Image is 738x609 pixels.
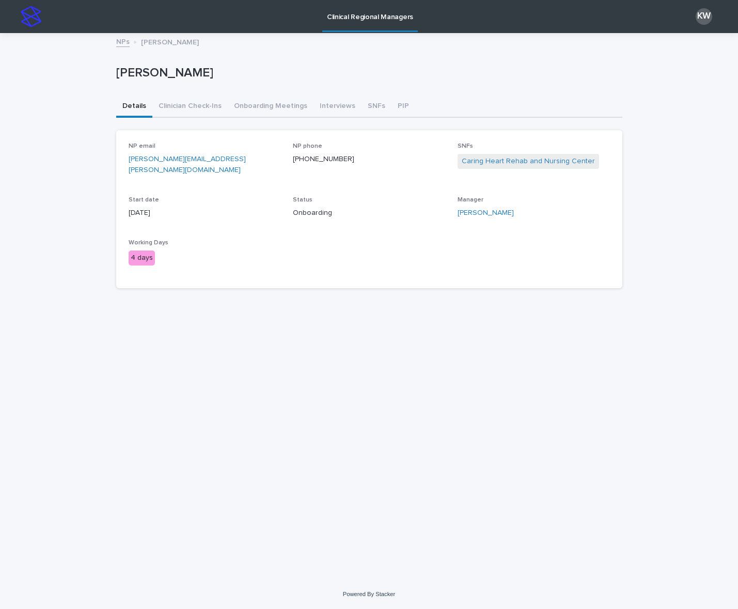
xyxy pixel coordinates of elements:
[362,96,391,118] button: SNFs
[21,6,41,27] img: stacker-logo-s-only.png
[129,251,155,266] div: 4 days
[141,36,199,47] p: [PERSON_NAME]
[293,143,322,149] span: NP phone
[116,35,130,47] a: NPs
[129,208,281,218] p: [DATE]
[696,8,712,25] div: KW
[293,197,312,203] span: Status
[129,197,159,203] span: Start date
[458,208,514,218] a: [PERSON_NAME]
[129,155,246,174] a: [PERSON_NAME][EMAIL_ADDRESS][PERSON_NAME][DOMAIN_NAME]
[152,96,228,118] button: Clinician Check-Ins
[458,143,473,149] span: SNFs
[293,208,445,218] p: Onboarding
[228,96,313,118] button: Onboarding Meetings
[116,96,152,118] button: Details
[116,66,618,81] p: [PERSON_NAME]
[293,155,354,163] a: [PHONE_NUMBER]
[129,240,168,246] span: Working Days
[391,96,415,118] button: PIP
[462,156,595,167] a: Caring Heart Rehab and Nursing Center
[458,197,483,203] span: Manager
[313,96,362,118] button: Interviews
[129,143,155,149] span: NP email
[343,591,395,597] a: Powered By Stacker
